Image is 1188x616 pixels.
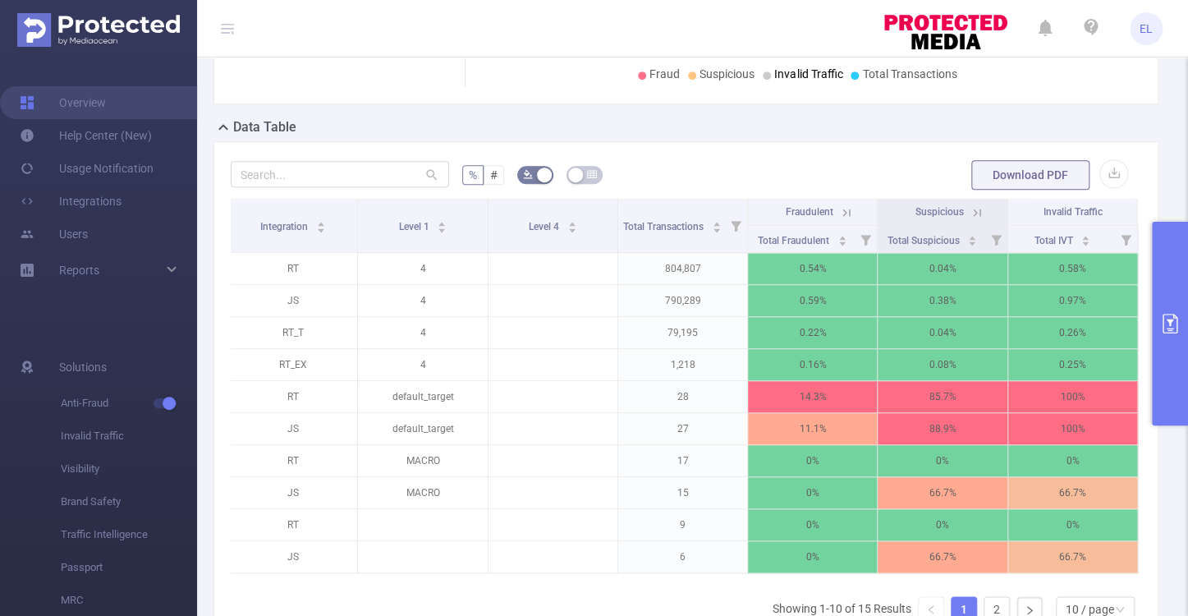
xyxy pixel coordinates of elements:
p: 0% [878,509,1007,540]
div: Sort [316,219,326,229]
p: 0% [748,541,877,572]
span: Suspicious [699,67,755,80]
div: Sort [437,219,447,229]
p: default_target [358,413,487,444]
p: 4 [358,349,487,380]
p: 28 [618,381,747,412]
p: 0.25% [1008,349,1137,380]
p: RT_EX [228,349,357,380]
i: icon: down [1115,605,1125,616]
p: 66.7% [878,477,1007,508]
i: icon: caret-down [438,226,447,231]
p: 14.3% [748,381,877,412]
img: Protected Media [17,13,180,47]
p: RT [228,509,357,540]
a: Users [20,218,88,251]
i: icon: caret-up [316,219,325,224]
p: 1,218 [618,349,747,380]
p: 66.7% [878,541,1007,572]
p: 0% [748,477,877,508]
p: 66.7% [1008,541,1137,572]
span: Total Fraudulent [758,235,832,246]
p: 6 [618,541,747,572]
span: Total IVT [1034,235,1075,246]
input: Search... [231,161,449,187]
span: Passport [61,551,197,584]
i: Filter menu [724,199,747,252]
p: 11.1% [748,413,877,444]
p: JS [228,413,357,444]
a: Usage Notification [20,152,154,185]
i: icon: caret-down [968,239,977,244]
p: 0% [878,445,1007,476]
p: RT_T [228,317,357,348]
i: icon: left [926,605,936,614]
div: Sort [1080,233,1090,243]
i: icon: caret-down [837,239,846,244]
h2: Data Table [233,117,296,137]
p: 79,195 [618,317,747,348]
p: 0% [748,445,877,476]
span: Traffic Intelligence [61,518,197,551]
p: JS [228,541,357,572]
p: JS [228,285,357,316]
p: 790,289 [618,285,747,316]
p: 66.7% [1008,477,1137,508]
span: Total Suspicious [888,235,962,246]
p: 15 [618,477,747,508]
p: JS [228,477,357,508]
div: Sort [967,233,977,243]
p: 9 [618,509,747,540]
i: Filter menu [1114,226,1137,252]
i: icon: caret-down [712,226,721,231]
span: Fraudulent [786,206,833,218]
p: 100% [1008,381,1137,412]
p: 17 [618,445,747,476]
span: Suspicious [915,206,963,218]
span: % [469,168,477,182]
div: Sort [712,219,722,229]
i: icon: table [587,169,597,179]
p: 0.97% [1008,285,1137,316]
p: 4 [358,317,487,348]
span: Total Transactions [862,67,956,80]
p: RT [228,253,357,284]
p: 0.38% [878,285,1007,316]
p: 0.58% [1008,253,1137,284]
p: 804,807 [618,253,747,284]
p: 0% [1008,445,1137,476]
p: 0.04% [878,317,1007,348]
span: Level 1 [399,221,432,232]
span: Invalid Traffic [1043,206,1102,218]
p: 0.26% [1008,317,1137,348]
i: icon: caret-down [1081,239,1090,244]
p: MACRO [358,445,487,476]
p: 100% [1008,413,1137,444]
span: Solutions [59,351,107,384]
p: 0% [1008,509,1137,540]
span: Fraud [649,67,680,80]
span: Level 4 [529,221,562,232]
span: # [490,168,498,182]
p: 88.9% [878,413,1007,444]
span: Anti-Fraud [61,387,197,420]
i: icon: caret-up [837,233,846,238]
p: 0.08% [878,349,1007,380]
p: 4 [358,253,487,284]
p: 0% [748,509,877,540]
button: Download PDF [971,160,1089,190]
p: default_target [358,381,487,412]
i: icon: caret-up [712,219,721,224]
span: Integration [260,221,310,232]
i: icon: bg-colors [523,169,533,179]
span: Brand Safety [61,485,197,518]
p: 4 [358,285,487,316]
span: EL [1140,12,1153,45]
i: icon: caret-up [567,219,576,224]
span: Visibility [61,453,197,485]
p: 0.22% [748,317,877,348]
p: 85.7% [878,381,1007,412]
p: 0.59% [748,285,877,316]
i: Filter menu [984,226,1007,252]
i: icon: caret-up [968,233,977,238]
